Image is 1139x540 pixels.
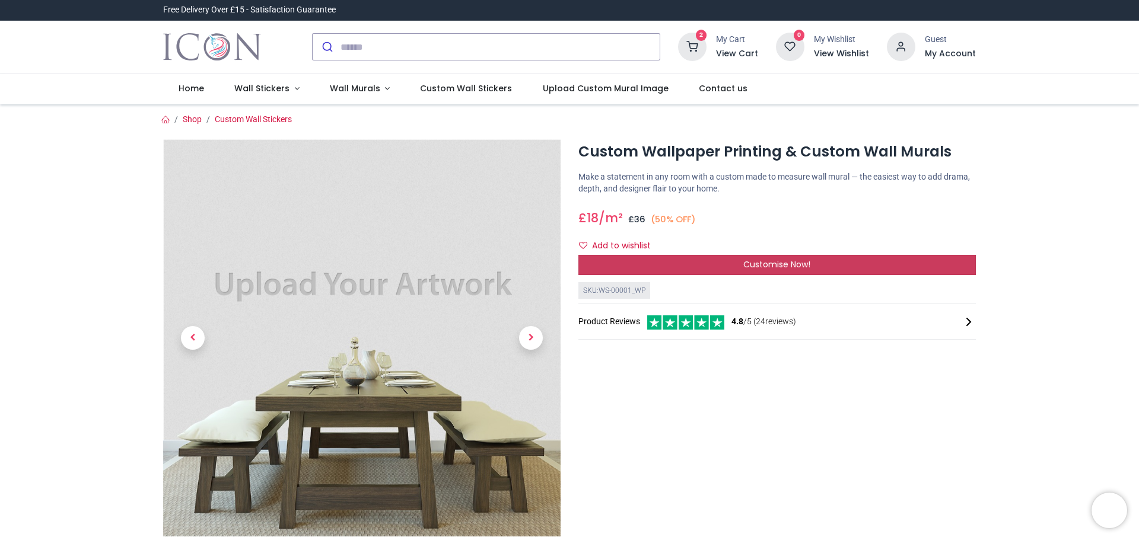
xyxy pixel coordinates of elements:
a: Wall Murals [314,74,405,104]
div: SKU: WS-00001_WP [578,282,650,299]
a: My Account [925,48,976,60]
iframe: Customer reviews powered by Trustpilot [727,4,976,16]
a: Shop [183,114,202,124]
sup: 0 [794,30,805,41]
span: Previous [181,326,205,350]
span: 18 [587,209,599,226]
span: Contact us [699,82,747,94]
iframe: Brevo live chat [1092,493,1127,528]
span: Wall Stickers [234,82,289,94]
small: (50% OFF) [651,213,696,226]
a: Logo of Icon Wall Stickers [163,30,261,63]
span: Home [179,82,204,94]
p: Make a statement in any room with a custom made to measure wall mural — the easiest way to add dr... [578,171,976,194]
img: Icon Wall Stickers [163,30,261,63]
span: /m² [599,209,623,226]
span: £ [628,213,645,225]
a: View Wishlist [814,48,869,60]
span: Custom Wall Stickers [420,82,512,94]
span: 36 [634,213,645,225]
h1: Custom Wallpaper Printing & Custom Wall Murals [578,142,976,162]
div: My Wishlist [814,34,869,46]
a: View Cart [716,48,758,60]
a: 2 [678,41,707,51]
a: Next [501,199,561,477]
span: Next [519,326,543,350]
span: Upload Custom Mural Image [543,82,669,94]
div: My Cart [716,34,758,46]
button: Submit [313,34,341,60]
a: Previous [163,199,222,477]
div: Free Delivery Over £15 - Satisfaction Guarantee [163,4,336,16]
i: Add to wishlist [579,241,587,250]
button: Add to wishlistAdd to wishlist [578,236,661,256]
sup: 2 [696,30,707,41]
span: 4.8 [731,317,743,326]
img: WS-00001_WP-03 [163,139,561,536]
span: Customise Now! [743,258,810,270]
a: 0 [776,41,804,51]
div: Guest [925,34,976,46]
a: Custom Wall Stickers [215,114,292,124]
span: £ [578,209,599,226]
span: Wall Murals [330,82,380,94]
a: Wall Stickers [219,74,314,104]
div: Product Reviews [578,314,976,330]
span: /5 ( 24 reviews) [731,316,796,328]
